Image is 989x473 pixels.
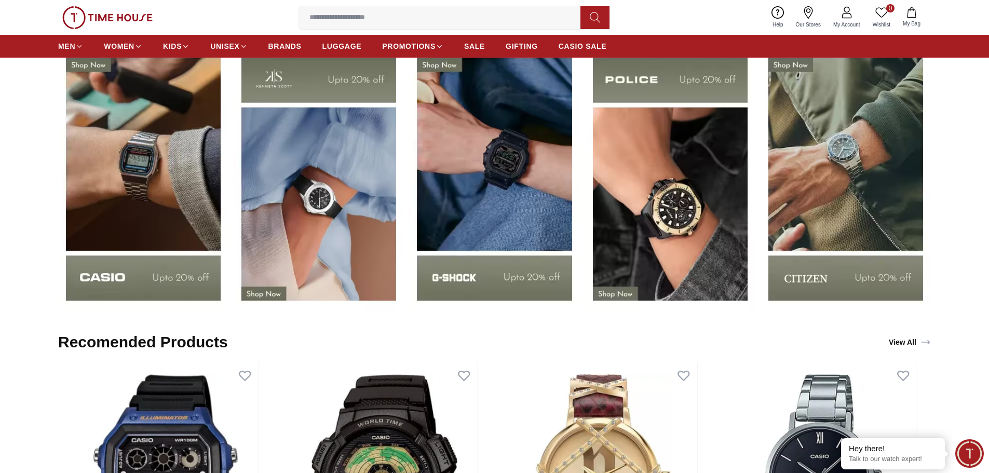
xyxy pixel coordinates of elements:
img: Shop By Brands -Tornado - UAE [409,46,579,312]
span: KIDS [163,41,182,51]
span: 0 [886,4,895,12]
p: Talk to our watch expert! [849,455,937,464]
a: LUGGAGE [322,37,362,56]
span: SALE [464,41,485,51]
img: Shop by Brands - Quantum- UAE [58,46,228,312]
a: SALE [464,37,485,56]
span: MEN [58,41,75,51]
a: MEN [58,37,83,56]
span: Wishlist [869,21,895,29]
img: ... [62,6,153,29]
span: My Bag [899,20,925,28]
h2: Recomended Products [58,333,228,352]
a: UNISEX [210,37,247,56]
a: GIFTING [506,37,538,56]
span: GIFTING [506,41,538,51]
a: Our Stores [790,4,827,31]
img: Shop by Brands - Ecstacy - UAE [761,46,931,312]
span: WOMEN [104,41,134,51]
span: UNISEX [210,41,239,51]
img: Shop By Brands - Carlton- UAE [585,46,755,312]
a: KIDS [163,37,189,56]
a: Help [766,4,790,31]
span: PROMOTIONS [382,41,436,51]
div: Hey there! [849,443,937,454]
span: Help [768,21,788,29]
span: CASIO SALE [559,41,607,51]
a: CASIO SALE [559,37,607,56]
a: PROMOTIONS [382,37,443,56]
span: Our Stores [792,21,825,29]
button: My Bag [897,5,927,30]
img: Shop By Brands - Casio- UAE [234,46,404,312]
div: Chat Widget [955,439,984,468]
span: LUGGAGE [322,41,362,51]
a: 0Wishlist [866,4,897,31]
span: BRANDS [268,41,302,51]
span: My Account [829,21,864,29]
a: BRANDS [268,37,302,56]
a: WOMEN [104,37,142,56]
a: View All [887,335,933,349]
